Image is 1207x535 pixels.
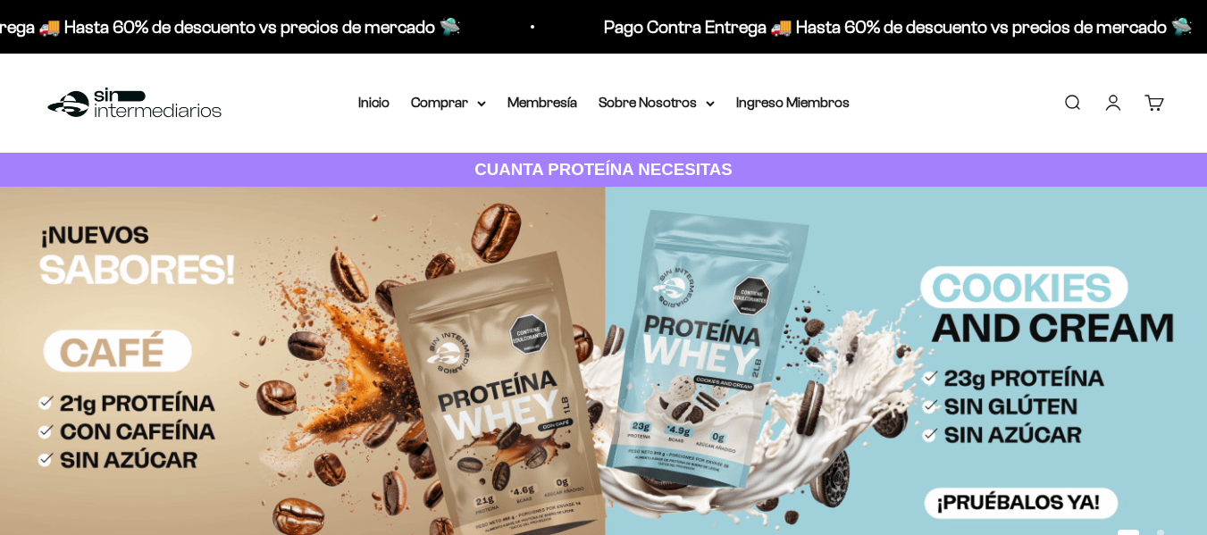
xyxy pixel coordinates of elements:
[736,95,850,110] a: Ingreso Miembros
[358,95,390,110] a: Inicio
[507,95,577,110] a: Membresía
[599,91,715,114] summary: Sobre Nosotros
[474,160,733,179] strong: CUANTA PROTEÍNA NECESITAS
[411,91,486,114] summary: Comprar
[593,13,1182,41] p: Pago Contra Entrega 🚚 Hasta 60% de descuento vs precios de mercado 🛸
